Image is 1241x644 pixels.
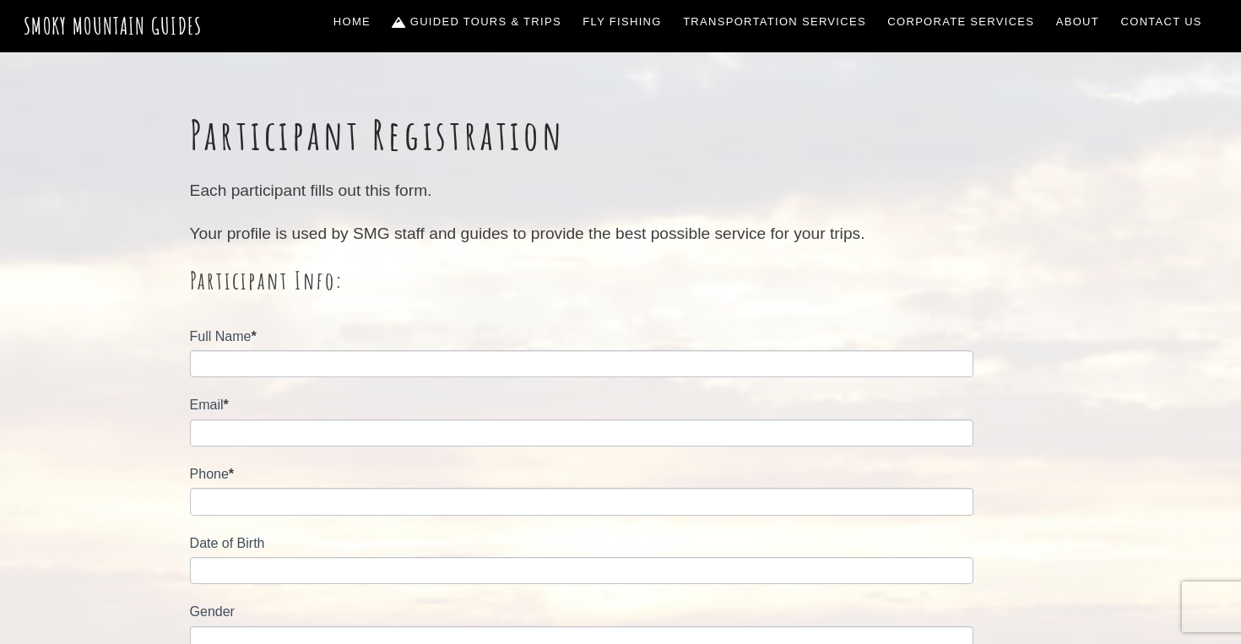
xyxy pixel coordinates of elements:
[1049,4,1106,40] a: About
[190,601,973,625] label: Gender
[190,533,973,557] label: Date of Birth
[190,326,973,350] label: Full Name
[577,4,669,40] a: Fly Fishing
[676,4,872,40] a: Transportation Services
[190,111,973,160] h1: Participant Registration
[24,12,203,40] a: Smoky Mountain Guides
[386,4,568,40] a: Guided Tours & Trips
[190,266,973,296] h2: Participant Info:
[190,223,973,245] p: Your profile is used by SMG staff and guides to provide the best possible service for your trips.
[327,4,377,40] a: Home
[190,394,973,419] label: Email
[190,463,973,488] label: Phone
[190,180,973,202] p: Each participant fills out this form.
[881,4,1042,40] a: Corporate Services
[1114,4,1209,40] a: Contact Us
